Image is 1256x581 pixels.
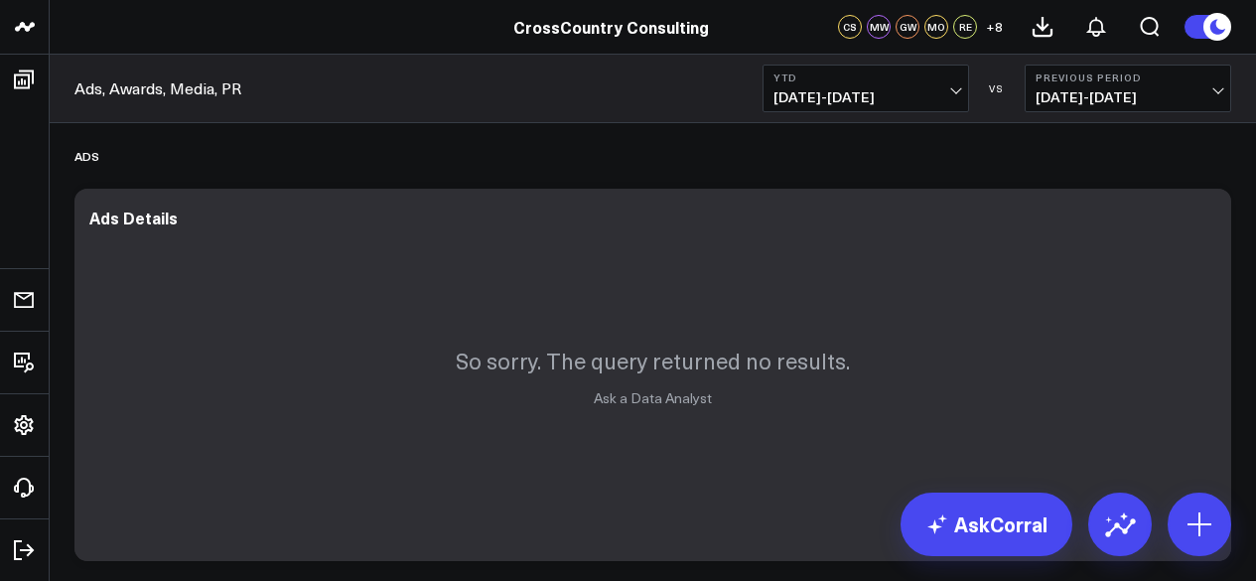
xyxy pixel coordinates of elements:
[74,133,99,179] div: Ads
[896,15,919,39] div: GW
[773,89,958,105] span: [DATE] - [DATE]
[1036,72,1220,83] b: Previous Period
[924,15,948,39] div: MO
[513,16,709,38] a: CrossCountry Consulting
[773,72,958,83] b: YTD
[867,15,891,39] div: MW
[74,77,241,99] a: Ads, Awards, Media, PR
[979,82,1015,94] div: VS
[594,388,712,407] a: Ask a Data Analyst
[901,493,1072,556] a: AskCorral
[89,207,178,228] div: Ads Details
[986,20,1003,34] span: + 8
[1025,65,1231,112] button: Previous Period[DATE]-[DATE]
[1036,89,1220,105] span: [DATE] - [DATE]
[982,15,1006,39] button: +8
[456,346,850,375] p: So sorry. The query returned no results.
[838,15,862,39] div: CS
[763,65,969,112] button: YTD[DATE]-[DATE]
[953,15,977,39] div: RE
